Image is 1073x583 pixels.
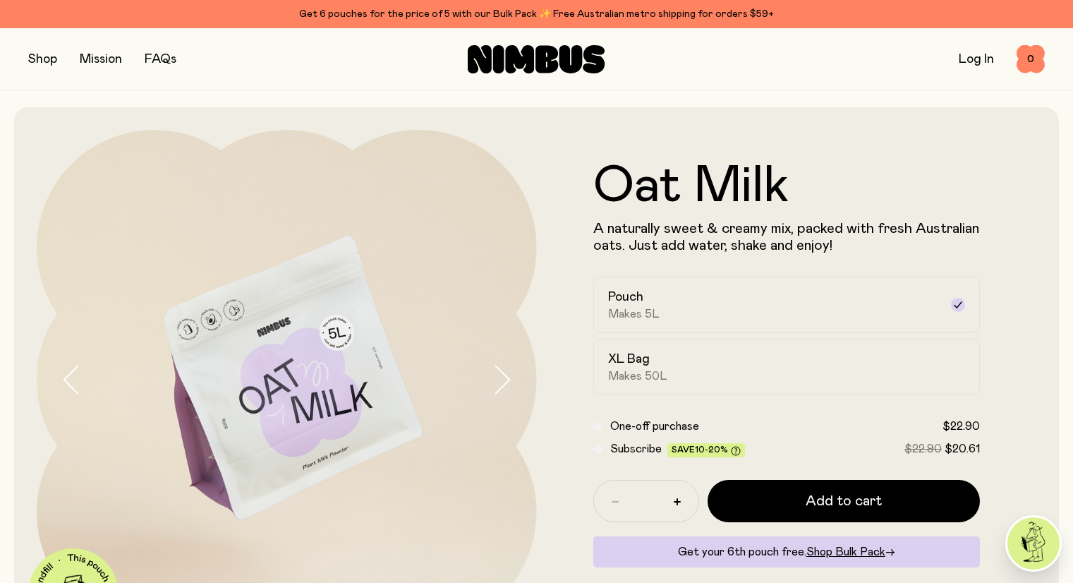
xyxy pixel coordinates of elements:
[608,307,660,321] span: Makes 5L
[593,536,981,567] div: Get your 6th pouch free.
[904,443,942,455] span: $22.90
[610,443,662,455] span: Subscribe
[608,289,643,306] h2: Pouch
[672,445,741,456] span: Save
[1007,517,1060,570] img: agent
[708,480,981,522] button: Add to cart
[608,351,650,368] h2: XL Bag
[593,220,981,254] p: A naturally sweet & creamy mix, packed with fresh Australian oats. Just add water, shake and enjoy!
[806,546,895,558] a: Shop Bulk Pack→
[945,443,980,455] span: $20.61
[28,6,1045,23] div: Get 6 pouches for the price of 5 with our Bulk Pack ✨ Free Australian metro shipping for orders $59+
[959,53,994,66] a: Log In
[806,546,885,558] span: Shop Bulk Pack
[593,161,981,212] h1: Oat Milk
[942,421,980,432] span: $22.90
[608,369,667,383] span: Makes 50L
[145,53,176,66] a: FAQs
[80,53,122,66] a: Mission
[610,421,699,432] span: One-off purchase
[1017,45,1045,73] button: 0
[695,445,728,454] span: 10-20%
[806,491,882,511] span: Add to cart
